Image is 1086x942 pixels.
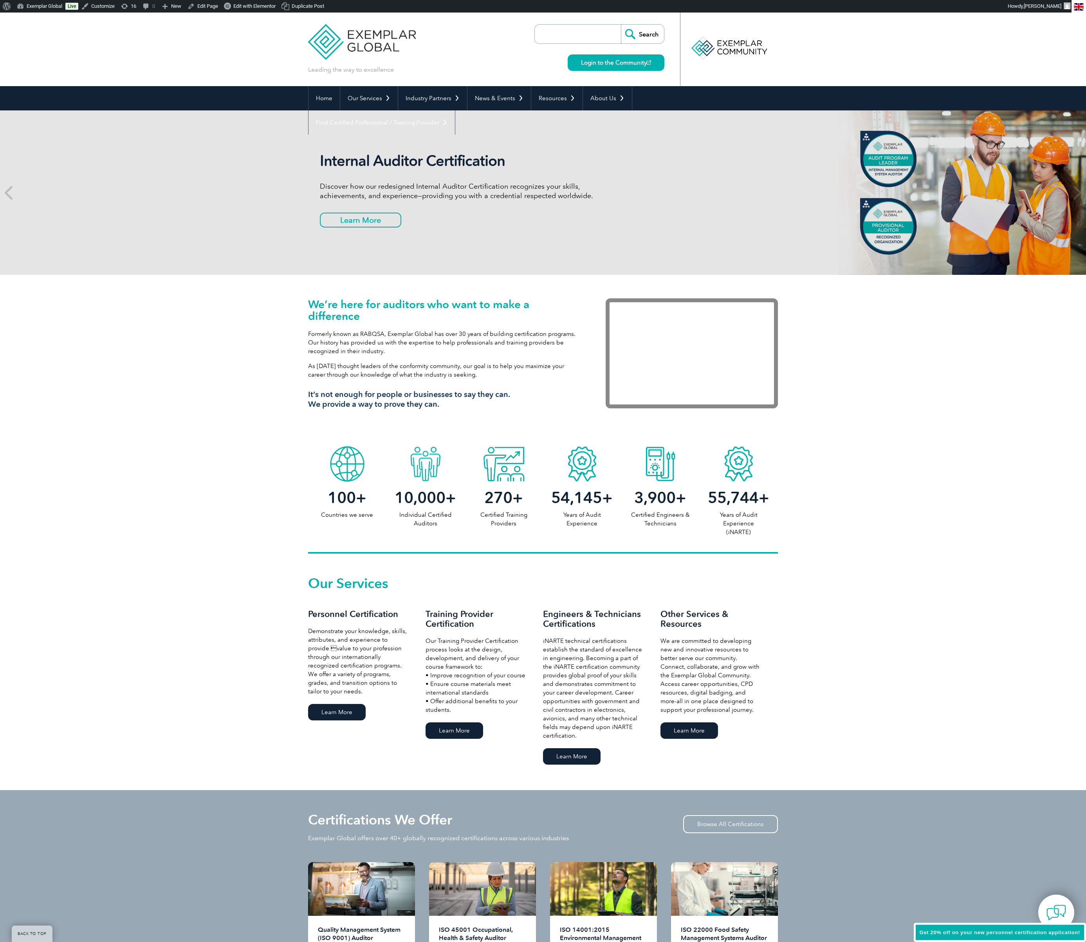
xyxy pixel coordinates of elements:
[621,491,700,504] h2: +
[308,491,386,504] h2: +
[700,511,778,536] p: Years of Audit Experience (iNARTE)
[700,491,778,504] h2: +
[308,298,582,322] h1: We’re here for auditors who want to make a difference
[426,722,483,739] a: Learn More
[308,65,394,74] p: Leading the way to excellence
[308,110,455,135] a: Find Certified Professional / Training Provider
[395,488,446,507] span: 10,000
[606,298,778,408] iframe: Exemplar Global: Working together to make a difference
[568,54,664,71] a: Login to the Community
[543,511,621,528] p: Years of Audit Experience
[386,511,465,528] p: Individual Certified Auditors
[308,330,582,356] p: Formerly known as RABQSA, Exemplar Global has over 30 years of building certification programs. O...
[467,86,531,110] a: News & Events
[308,13,416,60] img: Exemplar Global
[660,609,762,629] h3: Other Services & Resources
[683,815,778,833] a: Browse All Certifications
[328,488,356,507] span: 100
[543,748,601,765] a: Learn More
[320,182,613,200] p: Discover how our redesigned Internal Auditor Certification recognizes your skills, achievements, ...
[12,926,52,942] a: BACK TO TOP
[308,814,452,826] h2: Certifications We Offer
[308,609,410,619] h3: Personnel Certification
[708,488,759,507] span: 55,744
[308,834,569,843] p: Exemplar Global offers over 40+ globally recognized certifications across various industries
[621,25,664,43] input: Search
[484,488,512,507] span: 270
[647,60,651,65] img: open_square.png
[583,86,632,110] a: About Us
[65,3,78,10] a: Live
[398,86,467,110] a: Industry Partners
[308,704,366,720] a: Learn More
[621,511,700,528] p: Certified Engineers & Technicians
[308,577,778,590] h2: Our Services
[308,390,582,409] h3: It’s not enough for people or businesses to say they can. We provide a way to prove they can.
[660,722,718,739] a: Learn More
[1024,3,1061,9] span: [PERSON_NAME]
[308,86,340,110] a: Home
[1046,903,1066,922] img: contact-chat.png
[543,609,645,629] h3: Engineers & Technicians Certifications
[543,637,645,740] p: iNARTE technical certifications establish the standard of excellence in engineering. Becoming a p...
[320,213,401,227] a: Learn More
[465,491,543,504] h2: +
[634,488,676,507] span: 3,900
[465,511,543,528] p: Certified Training Providers
[660,637,762,714] p: We are committed to developing new and innovative resources to better serve our community. Connec...
[426,609,527,629] h3: Training Provider Certification
[308,627,410,696] p: Demonstrate your knowledge, skills, attributes, and experience to provide value to your professi...
[1074,3,1084,11] img: en
[340,86,398,110] a: Our Services
[308,362,582,379] p: As [DATE] thought leaders of the conformity community, our goal is to help you maximize your care...
[426,637,527,714] p: Our Training Provider Certification process looks at the design, development, and delivery of you...
[308,511,386,519] p: Countries we serve
[233,3,276,9] span: Edit with Elementor
[551,488,602,507] span: 54,145
[386,491,465,504] h2: +
[531,86,583,110] a: Resources
[543,491,621,504] h2: +
[920,929,1080,935] span: Get 20% off on your new personnel certification application!
[320,152,613,170] h2: Internal Auditor Certification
